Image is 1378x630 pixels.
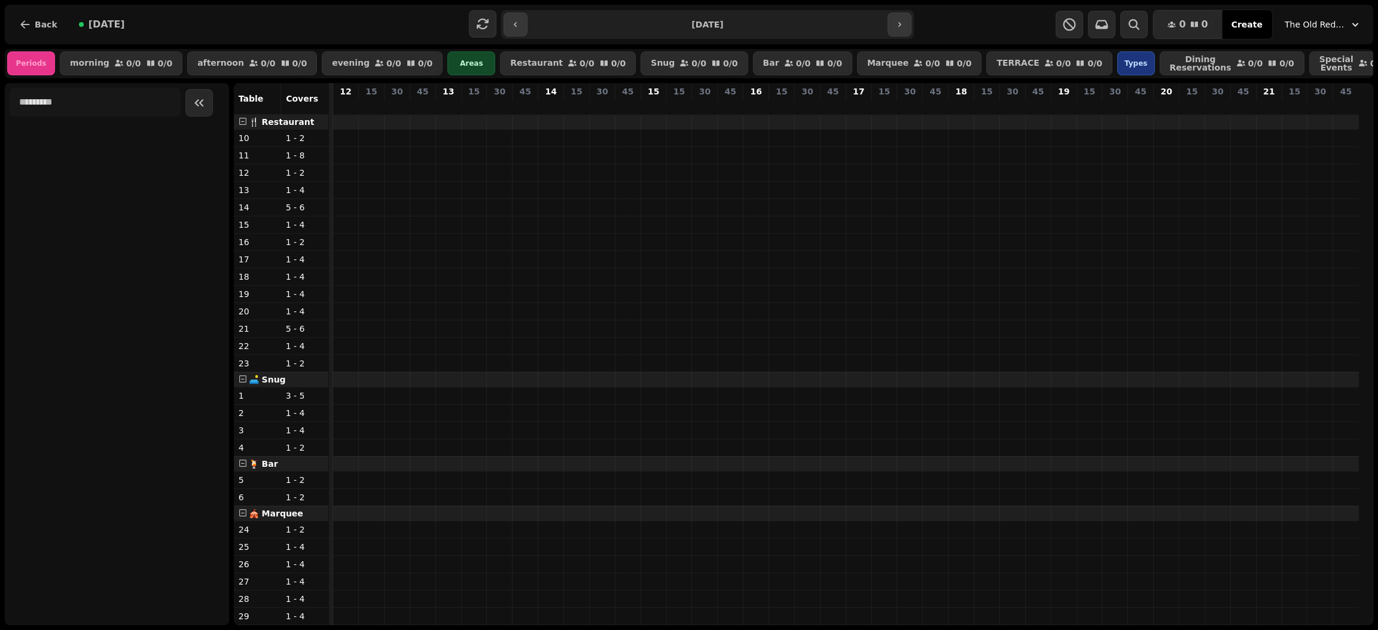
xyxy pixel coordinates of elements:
[239,558,276,570] p: 26
[725,85,736,97] p: 45
[239,524,276,536] p: 24
[955,85,967,97] p: 18
[239,593,276,605] p: 28
[1008,100,1017,112] p: 0
[286,132,324,144] p: 1 - 2
[286,305,324,317] p: 1 - 4
[1186,85,1197,97] p: 15
[956,100,966,112] p: 0
[126,59,141,68] p: 0 / 0
[286,167,324,179] p: 1 - 2
[776,85,787,97] p: 15
[801,85,813,97] p: 30
[1315,100,1325,112] p: 0
[857,51,982,75] button: Marquee0/00/0
[827,59,842,68] p: 0 / 0
[1087,59,1102,68] p: 0 / 0
[905,100,914,112] p: 0
[70,59,109,68] p: morning
[286,219,324,231] p: 1 - 4
[418,59,433,68] p: 0 / 0
[239,407,276,419] p: 2
[239,236,276,248] p: 16
[158,59,173,68] p: 0 / 0
[510,59,563,68] p: Restaurant
[239,491,276,503] p: 6
[286,253,324,265] p: 1 - 4
[7,51,55,75] div: Periods
[286,340,324,352] p: 1 - 4
[443,85,454,97] p: 13
[187,51,317,75] button: afternoon0/00/0
[286,201,324,213] p: 5 - 6
[751,100,761,112] p: 0
[879,85,890,97] p: 15
[763,59,779,68] p: Bar
[239,474,276,486] p: 5
[261,59,276,68] p: 0 / 0
[648,85,659,97] p: 15
[239,167,276,179] p: 12
[1136,100,1145,112] p: 0
[444,100,453,112] p: 0
[1160,85,1172,97] p: 20
[723,59,738,68] p: 0 / 0
[580,59,595,68] p: 0 / 0
[249,117,315,127] span: 🍴 Restaurant
[239,184,276,196] p: 13
[1170,55,1231,72] p: Dining Reservations
[1032,85,1044,97] p: 45
[545,85,556,97] p: 14
[803,100,812,112] p: 0
[1160,51,1304,75] button: Dining Reservations0/00/0
[239,541,276,553] p: 25
[753,51,852,75] button: Bar0/00/0
[1059,100,1069,112] p: 0
[367,100,376,112] p: 0
[286,541,324,553] p: 1 - 4
[1033,100,1043,112] p: 0
[1285,19,1345,30] span: The Old Red Lion
[691,59,706,68] p: 0 / 0
[1278,14,1368,35] button: The Old Red Lion
[673,85,685,97] p: 15
[239,253,276,265] p: 17
[239,219,276,231] p: 15
[418,100,428,112] p: 0
[957,59,972,68] p: 0 / 0
[239,149,276,161] p: 11
[725,100,735,112] p: 0
[286,491,324,503] p: 1 - 2
[286,524,324,536] p: 1 - 2
[1231,20,1263,29] span: Create
[1342,100,1351,112] p: 0
[854,100,864,112] p: 0
[651,59,675,68] p: Snug
[69,10,135,39] button: [DATE]
[641,51,748,75] button: Snug0/00/0
[286,407,324,419] p: 1 - 4
[1187,100,1197,112] p: 0
[1239,100,1248,112] p: 0
[596,85,608,97] p: 30
[286,390,324,402] p: 3 - 5
[286,442,324,454] p: 1 - 2
[249,375,286,384] span: 🛋️ Snug
[35,20,57,29] span: Back
[391,85,403,97] p: 30
[880,100,889,112] p: 0
[386,59,401,68] p: 0 / 0
[365,85,377,97] p: 15
[286,288,324,300] p: 1 - 4
[1213,100,1222,112] p: 0
[495,100,504,112] p: 0
[904,85,916,97] p: 30
[1084,85,1095,97] p: 15
[1290,100,1300,112] p: 0
[649,100,658,112] p: 0
[930,85,941,97] p: 45
[777,100,786,112] p: 0
[332,59,370,68] p: evening
[239,132,276,144] p: 10
[447,51,495,75] div: Areas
